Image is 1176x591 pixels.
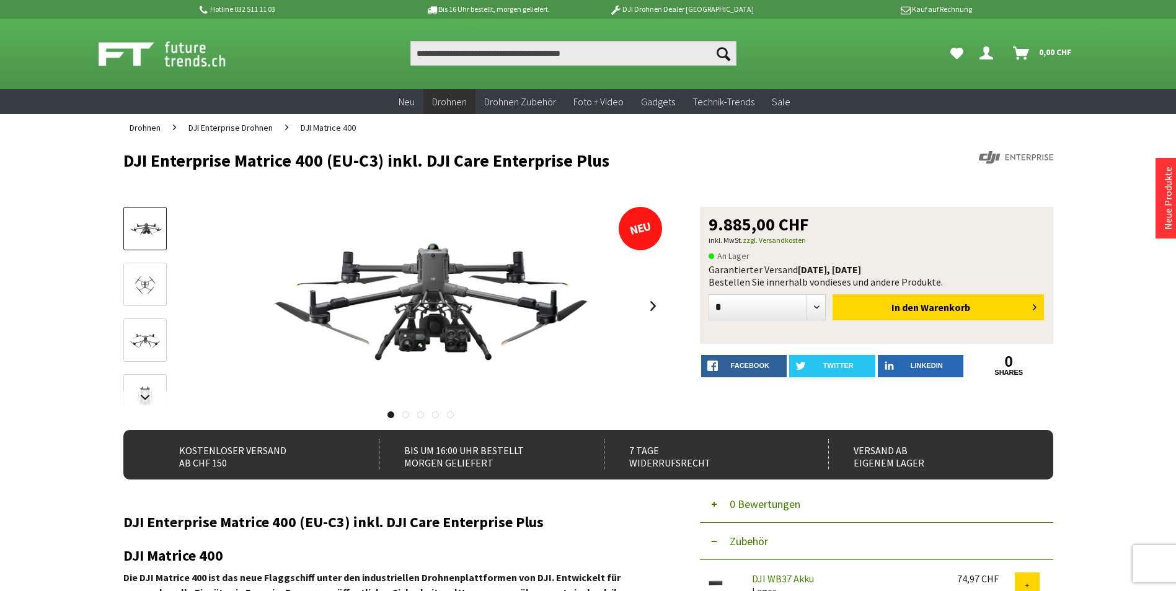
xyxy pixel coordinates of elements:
[641,95,675,108] span: Gadgets
[957,572,1015,585] div: 74,97 CHF
[154,439,352,470] div: Kostenloser Versand ab CHF 150
[130,122,161,133] span: Drohnen
[731,362,769,369] span: facebook
[779,2,972,17] p: Kauf auf Rechnung
[966,355,1052,369] a: 0
[484,95,556,108] span: Drohnen Zubehör
[565,89,632,115] a: Foto + Video
[1039,42,1072,62] span: 0,00 CHF
[878,355,964,377] a: LinkedIn
[410,41,736,66] input: Produkt, Marke, Kategorie, EAN, Artikelnummer…
[709,248,749,263] span: An Lager
[789,355,875,377] a: twitter
[1162,167,1174,230] a: Neue Produkte
[123,114,167,141] a: Drohnen
[585,2,778,17] p: DJI Drohnen Dealer [GEOGRAPHIC_DATA]
[188,122,273,133] span: DJI Enterprise Drohnen
[710,41,736,66] button: Suchen
[245,207,597,405] img: DJI Enterprise Matrice 400 (EU-C3) inkl. DJI Care Enterprise Plus
[692,95,754,108] span: Technik-Trends
[379,439,577,470] div: Bis um 16:00 Uhr bestellt Morgen geliefert
[123,151,867,170] h1: DJI Enterprise Matrice 400 (EU-C3) inkl. DJI Care Enterprise Plus
[432,95,467,108] span: Drohnen
[123,514,663,530] h2: DJI Enterprise Matrice 400 (EU-C3) inkl. DJI Care Enterprise Plus
[182,114,279,141] a: DJI Enterprise Drohnen
[99,38,253,69] img: Shop Futuretrends - zur Startseite wechseln
[684,89,763,115] a: Technik-Trends
[604,439,802,470] div: 7 Tage Widerrufsrecht
[294,114,362,141] a: DJI Matrice 400
[632,89,684,115] a: Gadgets
[921,301,970,313] span: Warenkorb
[1008,41,1078,66] a: Warenkorb
[423,89,475,115] a: Drohnen
[772,95,790,108] span: Sale
[763,89,799,115] a: Sale
[709,233,1045,248] p: inkl. MwSt.
[700,486,1053,523] button: 0 Bewertungen
[198,2,391,17] p: Hotline 032 511 11 03
[979,151,1053,164] img: DJI Enterprise
[700,523,1053,560] button: Zubehör
[891,301,919,313] span: In den
[391,2,585,17] p: Bis 16 Uhr bestellt, morgen geliefert.
[475,89,565,115] a: Drohnen Zubehör
[833,294,1044,320] button: In den Warenkorb
[911,362,943,369] span: LinkedIn
[390,89,423,115] a: Neu
[701,355,787,377] a: facebook
[752,572,814,585] a: DJI WB37 Akku
[709,216,809,233] span: 9.885,00 CHF
[573,95,624,108] span: Foto + Video
[127,219,163,240] img: Vorschau: DJI Enterprise Matrice 400 (EU-C3) inkl. DJI Care Enterprise Plus
[966,369,1052,377] a: shares
[944,41,970,66] a: Meine Favoriten
[798,263,861,276] b: [DATE], [DATE]
[301,122,356,133] span: DJI Matrice 400
[123,548,663,564] h2: DJI Matrice 400
[975,41,1003,66] a: Dein Konto
[823,362,854,369] span: twitter
[399,95,415,108] span: Neu
[709,263,1045,288] div: Garantierter Versand Bestellen Sie innerhalb von dieses und andere Produkte.
[828,439,1026,470] div: Versand ab eigenem Lager
[743,235,806,245] a: zzgl. Versandkosten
